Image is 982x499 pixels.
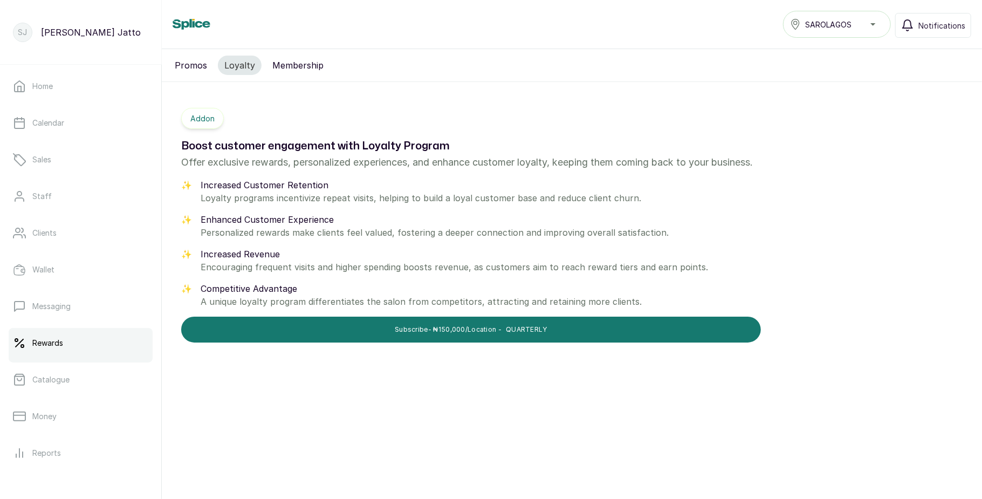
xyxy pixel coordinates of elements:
[32,154,51,165] p: Sales
[32,374,70,385] p: Catalogue
[9,438,153,468] a: Reports
[201,213,669,226] p: Enhanced Customer Experience
[32,228,57,238] p: Clients
[168,56,214,75] button: Promos
[181,317,761,343] button: Subscribe- ₦150,000/Location -quarterly
[218,56,262,75] button: Loyalty
[201,226,669,239] p: Personalized rewards make clients feel valued, fostering a deeper connection and improving overal...
[32,411,57,422] p: Money
[201,192,641,204] p: Loyalty programs incentivize repeat visits, helping to build a loyal customer base and reduce cli...
[266,56,330,75] button: Membership
[32,118,64,128] p: Calendar
[9,401,153,432] a: Money
[783,11,891,38] button: SAROLAGOS
[201,295,642,308] p: A unique loyalty program differentiates the salon from competitors, attracting and retaining more...
[895,13,971,38] button: Notifications
[9,365,153,395] a: Catalogue
[41,26,141,39] p: [PERSON_NAME] Jatto
[181,108,224,129] span: Addon
[805,19,851,30] span: SAROLAGOS
[201,261,708,274] p: Encouraging frequent visits and higher spending boosts revenue, as customers aim to reach reward ...
[32,338,63,348] p: Rewards
[9,291,153,322] a: Messaging
[201,248,708,261] p: Increased Revenue
[32,81,53,92] p: Home
[506,325,547,334] span: quarterly
[201,282,642,295] p: Competitive Advantage
[32,264,54,275] p: Wallet
[181,179,192,192] span: ✨️
[9,218,153,248] a: Clients
[918,20,965,31] span: Notifications
[201,179,641,192] p: Increased Customer Retention
[181,282,192,295] span: ✨️
[32,301,71,312] p: Messaging
[9,71,153,101] a: Home
[9,108,153,138] a: Calendar
[18,27,28,38] p: SJ
[9,181,153,211] a: Staff
[9,145,153,175] a: Sales
[181,155,761,170] p: Offer exclusive rewards, personalized experiences, and enhance customer loyalty, keeping them com...
[9,328,153,358] a: Rewards
[181,213,192,226] span: ✨️
[181,248,192,261] span: ✨️
[32,191,52,202] p: Staff
[9,255,153,285] a: Wallet
[181,138,761,155] h1: Boost customer engagement with Loyalty Program
[32,448,61,459] p: Reports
